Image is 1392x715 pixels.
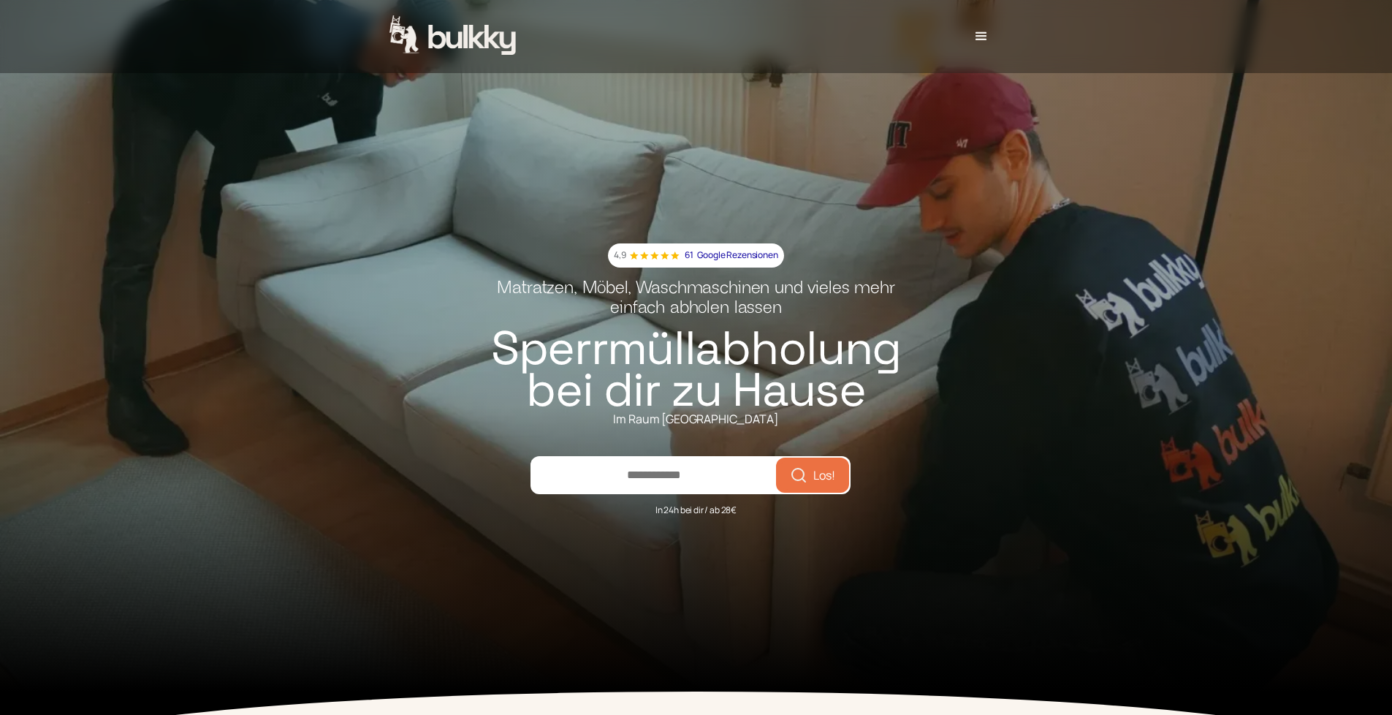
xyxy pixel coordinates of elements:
[486,328,907,412] h1: Sperrmüllabholung bei dir zu Hause
[389,15,518,58] a: home
[697,248,778,263] p: Google Rezensionen
[779,461,846,490] button: Los!
[685,248,693,263] p: 61
[959,15,1003,58] div: menu
[613,412,778,427] div: Im Raum [GEOGRAPHIC_DATA]
[813,469,835,481] span: Los!
[655,494,737,518] div: In 24h bei dir / ab 28€
[497,279,894,328] h2: Matratzen, Möbel, Waschmaschinen und vieles mehr einfach abholen lassen
[614,248,626,263] p: 4,9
